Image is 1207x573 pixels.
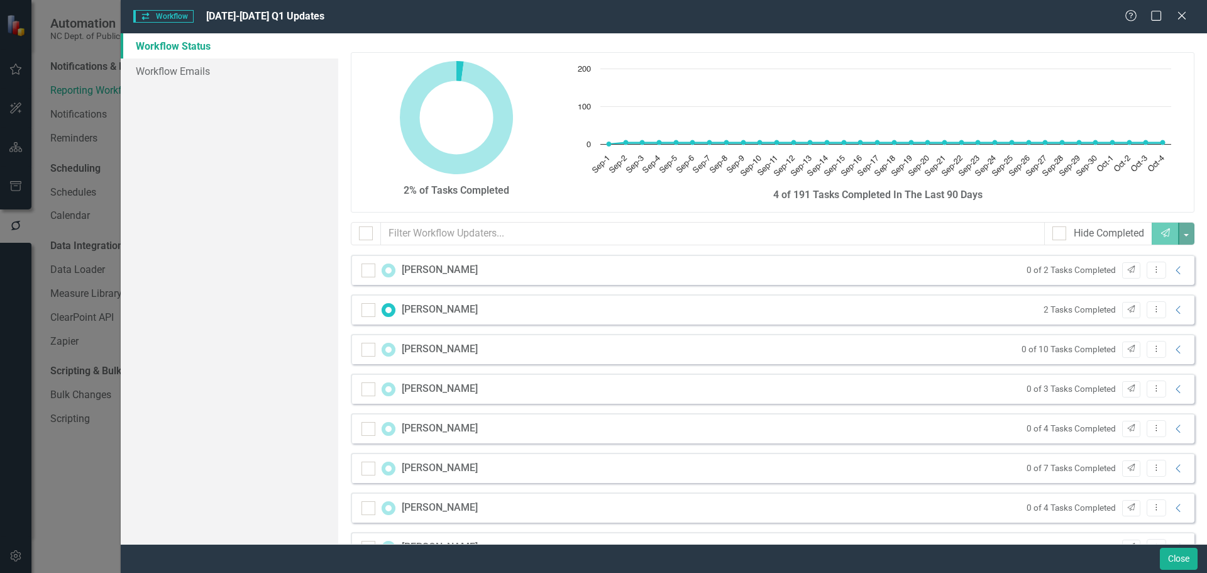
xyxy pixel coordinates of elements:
path: Sep-12, 4. Tasks Completed. [791,140,796,145]
text: Sep-13 [789,154,813,178]
text: Sep-6 [675,154,695,175]
div: [PERSON_NAME] [402,303,478,317]
div: [PERSON_NAME] [402,540,478,555]
text: 200 [578,65,591,74]
text: Sep-11 [756,154,780,177]
path: Sep-14, 4. Tasks Completed. [824,140,829,145]
small: 0 of 10 Tasks Completed [1022,343,1116,355]
small: 0 of 4 Tasks Completed [1027,502,1116,514]
path: Sep-26, 4. Tasks Completed. [1026,140,1031,145]
path: Sep-16, 4. Tasks Completed. [857,140,863,145]
span: [DATE]-[DATE] Q1 Updates [206,10,324,22]
path: Sep-24, 4. Tasks Completed. [992,140,997,145]
path: Sep-9, 4. Tasks Completed. [741,140,746,145]
path: Sep-7, 4. Tasks Completed. [707,140,712,145]
div: [PERSON_NAME] [402,382,478,396]
text: Sep-12 [773,154,796,178]
path: Sep-20, 4. Tasks Completed. [925,140,930,145]
path: Sep-4, 4. Tasks Completed. [656,140,661,145]
text: Sep-22 [940,154,964,178]
text: Sep-21 [923,154,947,178]
path: Sep-18, 4. Tasks Completed. [891,140,896,145]
button: Close [1160,548,1198,570]
div: [PERSON_NAME] [402,421,478,436]
text: 100 [578,103,591,111]
path: Sep-5, 4. Tasks Completed. [673,140,678,145]
path: Sep-13, 4. Tasks Completed. [807,140,812,145]
a: Workflow Status [121,33,338,58]
text: Sep-27 [1024,154,1048,178]
small: 0 of 9 Tasks Completed [1027,542,1116,554]
text: Oct-2 [1113,154,1132,174]
path: Sep-19, 4. Tasks Completed. [908,140,913,145]
small: 2 Tasks Completed [1044,304,1116,316]
path: Sep-25, 4. Tasks Completed. [1009,140,1014,145]
text: Sep-4 [641,154,662,175]
text: Sep-8 [708,154,729,175]
path: Sep-29, 4. Tasks Completed. [1076,140,1081,145]
text: Sep-3 [624,154,645,175]
a: Workflow Emails [121,58,338,84]
text: Sep-25 [991,154,1015,178]
strong: 4 of 191 Tasks Completed In The Last 90 Days [773,189,983,201]
path: Oct-1, 4. Tasks Completed. [1110,140,1115,145]
text: Oct-4 [1146,154,1166,174]
text: Sep-2 [607,154,628,175]
text: Sep-16 [839,154,863,178]
path: Sep-10, 4. Tasks Completed. [757,140,762,145]
div: [PERSON_NAME] [402,263,478,277]
text: Sep-23 [957,154,981,178]
path: Sep-6, 4. Tasks Completed. [690,140,695,145]
path: Sep-21, 4. Tasks Completed. [942,140,947,145]
text: Sep-30 [1074,154,1098,178]
path: Oct-3, 4. Tasks Completed. [1143,140,1148,145]
text: Sep-20 [907,154,930,178]
path: Sep-30, 4. Tasks Completed. [1093,140,1098,145]
path: Sep-22, 4. Tasks Completed. [959,140,964,145]
text: Oct-1 [1096,154,1115,174]
small: 0 of 2 Tasks Completed [1027,264,1116,276]
svg: Interactive chart [571,62,1177,188]
text: 0 [587,141,591,149]
small: 0 of 7 Tasks Completed [1027,462,1116,474]
path: Sep-23, 4. Tasks Completed. [975,140,980,145]
div: Hide Completed [1074,226,1144,241]
div: Chart. Highcharts interactive chart. [571,62,1184,188]
text: Sep-15 [823,154,847,178]
div: [PERSON_NAME] [402,461,478,476]
div: [PERSON_NAME] [402,342,478,357]
text: Sep-10 [739,154,763,178]
text: Sep-28 [1041,154,1065,178]
div: [PERSON_NAME] [402,501,478,515]
text: Sep-9 [725,154,746,175]
small: 0 of 4 Tasks Completed [1027,423,1116,435]
text: Sep-29 [1058,154,1082,178]
path: Sep-27, 4. Tasks Completed. [1042,140,1047,145]
strong: 2% of Tasks Completed [404,184,509,196]
path: Sep-2, 4. Tasks Completed. [623,140,628,145]
path: Sep-8, 4. Tasks Completed. [724,140,729,145]
span: Workflow [133,10,194,23]
path: Sep-17, 4. Tasks Completed. [874,140,879,145]
path: Sep-15, 4. Tasks Completed. [841,140,846,145]
text: Sep-14 [806,154,830,178]
path: Sep-11, 4. Tasks Completed. [774,140,779,145]
text: Oct-3 [1129,154,1149,174]
text: Sep-7 [692,154,712,175]
path: Sep-28, 4. Tasks Completed. [1059,140,1064,145]
text: Sep-24 [974,154,998,178]
input: Filter Workflow Updaters... [380,222,1045,245]
small: 0 of 3 Tasks Completed [1027,383,1116,395]
text: Sep-5 [658,154,679,175]
path: Sep-1, 0. Tasks Completed. [606,142,611,147]
path: Oct-2, 4. Tasks Completed. [1127,140,1132,145]
text: Sep-19 [890,154,914,178]
text: Sep-1 [591,154,612,175]
text: Sep-17 [856,154,880,178]
text: Sep-26 [1007,154,1031,178]
text: Sep-18 [873,154,897,178]
path: Sep-3, 4. Tasks Completed. [639,140,644,145]
path: Oct-4, 4. Tasks Completed. [1160,140,1165,145]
